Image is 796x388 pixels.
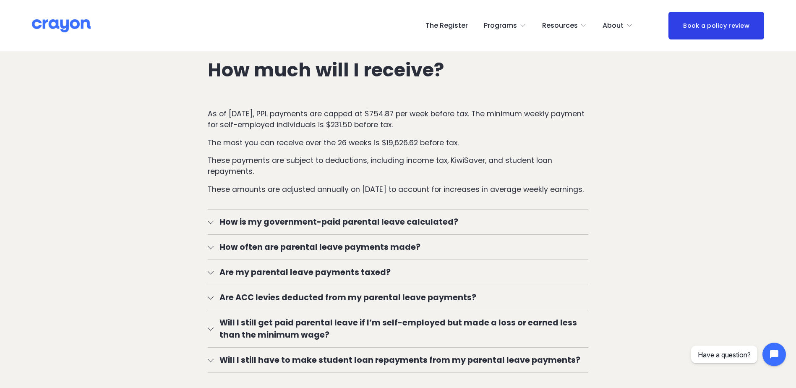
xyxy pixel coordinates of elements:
span: Will I still have to make student loan repayments from my parental leave payments? [214,354,589,366]
img: Crayon [32,18,91,33]
p: As of [DATE], PPL payments are capped at $754.87 per week before tax. The minimum weekly payment ... [208,108,589,131]
a: folder dropdown [542,19,587,32]
span: Are my parental leave payments taxed? [214,266,589,278]
p: The most you can receive over the 26 weeks is $19,626.62 before tax. [208,137,589,148]
p: These amounts are adjusted annually on [DATE] to account for increases in average weekly earnings. [208,184,589,195]
button: How often are parental leave payments made? [208,235,589,260]
button: Will I still have to make student loan repayments from my parental leave payments? [208,348,589,372]
span: Programs [484,20,517,32]
p: These payments are subject to deductions, including income tax, KiwiSaver, and student loan repay... [208,155,589,177]
span: Resources [542,20,578,32]
h2: How much will I receive? [208,60,589,81]
button: Will I still get paid parental leave if I’m self-employed but made a loss or earned less than the... [208,310,589,347]
a: folder dropdown [603,19,633,32]
a: The Register [425,19,468,32]
span: Are ACC levies deducted from my parental leave payments? [214,291,589,304]
span: How is my government-paid parental leave calculated? [214,216,589,228]
span: How often are parental leave payments made? [214,241,589,253]
button: Are ACC levies deducted from my parental leave payments? [208,285,589,310]
span: About [603,20,624,32]
button: Are my parental leave payments taxed? [208,260,589,285]
span: Will I still get paid parental leave if I’m self-employed but made a loss or earned less than the... [214,317,589,341]
button: How is my government-paid parental leave calculated? [208,210,589,234]
a: folder dropdown [484,19,526,32]
a: Book a policy review [668,12,764,39]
